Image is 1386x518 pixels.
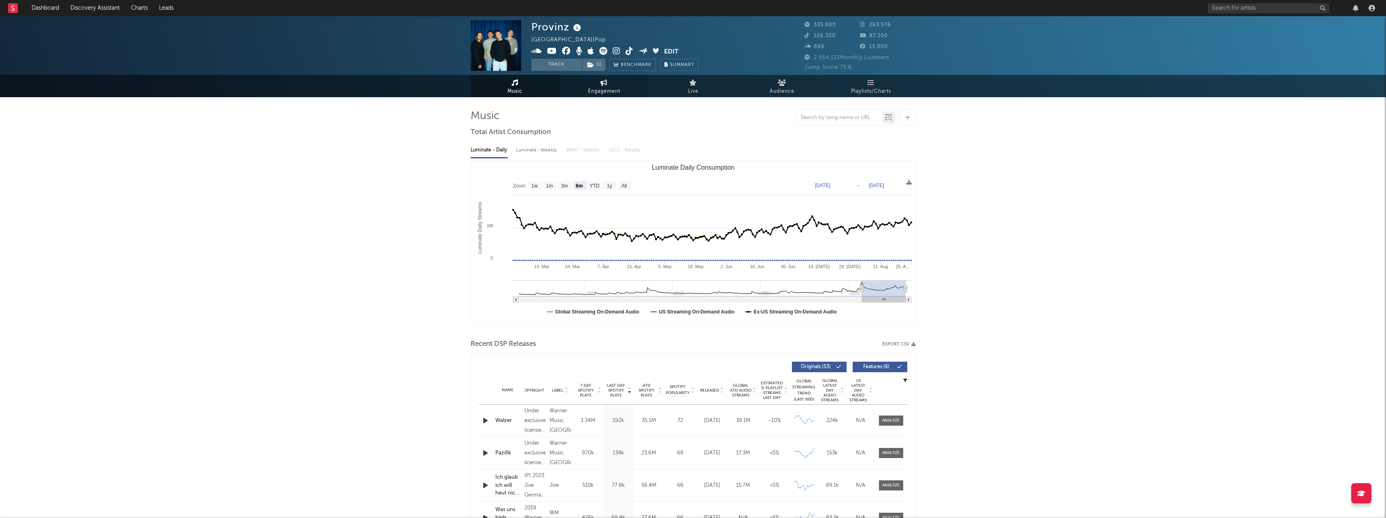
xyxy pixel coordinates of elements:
div: 192k [605,417,632,425]
span: Live [688,87,698,96]
text: 5. May [658,264,672,269]
text: Ex-US Streaming On-Demand Audio [753,309,837,315]
span: 13.000 [860,44,888,49]
text: 0 [490,256,492,260]
a: Benchmark [609,59,656,71]
text: 16. Jun [750,264,764,269]
span: Benchmark [621,60,652,70]
div: 89.1k [820,482,845,490]
span: 2.954.123 Monthly Listeners [804,55,889,60]
button: Summary [660,59,698,71]
div: Luminate - Weekly [516,143,558,157]
span: ( 1 ) [582,59,606,71]
div: Name [495,387,521,393]
div: Ich glaub ich will heut nicht mehr gehen [495,473,521,497]
span: Last Day Spotify Plays [605,383,627,398]
a: Live [649,75,738,97]
a: Engagement [560,75,649,97]
span: Global ATD Audio Streams [730,383,752,398]
div: N/A [849,482,873,490]
div: <5% [761,482,788,490]
text: 7. Apr [597,264,609,269]
span: Originals ( 53 ) [797,365,834,369]
span: 335.880 [804,22,836,28]
span: ATD Spotify Plays [636,383,657,398]
text: 25. A… [896,264,910,269]
text: 1w [531,183,538,189]
a: Playlists/Charts [827,75,916,97]
span: Features ( 6 ) [858,365,895,369]
span: Copyright [521,388,544,393]
span: 866 [804,44,825,49]
span: 126.300 [804,33,836,38]
text: 1y [607,183,612,189]
div: 68 [666,449,694,457]
a: Music [471,75,560,97]
span: 263.576 [860,22,891,28]
text: 1M [486,223,492,228]
text: 30. Jun [781,264,795,269]
span: Released [700,388,719,393]
div: [DATE] [698,449,726,457]
div: 1.34M [575,417,601,425]
div: Luminate - Daily [471,143,508,157]
text: 1m [546,183,553,189]
text: YTD [590,183,599,189]
div: 153k [820,449,845,457]
div: Warner Music [GEOGRAPHIC_DATA] [550,439,571,468]
div: [GEOGRAPHIC_DATA] | Pop [531,35,615,45]
a: Audience [738,75,827,97]
input: Search for artists [1208,3,1329,13]
text: Global Streaming On-Demand Audio [555,309,639,315]
div: Under exclusive license to Warner Music Group Germany Holding GmbH, © 2025 Provinz GbR [PERSON_NA... [524,439,545,468]
div: [DATE] [698,482,726,490]
div: N/A [849,449,873,457]
span: Recent DSP Releases [471,339,536,349]
button: Edit [664,47,679,57]
div: 510k [575,482,601,490]
div: 39.1M [730,417,757,425]
a: Pazifik [495,449,521,457]
div: 134k [605,449,632,457]
text: Luminate Daily Consumption [652,164,734,171]
text: 3m [561,183,568,189]
div: 35.5M [636,417,662,425]
div: 17.3M [730,449,757,457]
text: 11. Aug [873,264,888,269]
text: 2. Jun [720,264,732,269]
div: Jive [550,481,571,490]
text: 28. [DATE] [839,264,860,269]
span: Spotify Popularity [666,384,690,396]
div: 72 [666,417,694,425]
span: 87.100 [860,33,888,38]
span: Estimated % Playlist Streams Last Day [761,381,783,400]
text: US Streaming On-Demand Audio [659,309,734,315]
text: 6m [575,183,582,189]
button: Export CSV [882,342,916,347]
div: 970k [575,449,601,457]
span: US Latest Day Audio Streams [849,378,868,403]
svg: Luminate Daily Consumption [471,161,915,323]
span: Jump Score: 75.6 [804,65,852,70]
text: 14. [DATE] [808,264,830,269]
span: 7 Day Spotify Plays [575,383,596,398]
button: (1) [582,59,605,71]
div: [DATE] [698,417,726,425]
input: Search by song name or URL [797,115,882,121]
div: Under exclusive license to Warner Music Group Germany Holding GmbH, © 2025 Provinz GbR [PERSON_NA... [524,406,545,435]
div: (P) 2023 Jive Germany a division of Sony Music Entertainment Germany GmbH [524,471,545,500]
span: Label [552,388,563,393]
button: Track [531,59,582,71]
div: 77.8k [605,482,632,490]
button: Features(6) [853,362,907,372]
div: 15.7M [730,482,757,490]
div: 66 [666,482,694,490]
span: Summary [670,63,694,67]
text: Zoom [513,183,526,189]
button: Originals(53) [792,362,847,372]
div: 56.4M [636,482,662,490]
text: 24. Mar [565,264,580,269]
div: <5% [761,449,788,457]
span: Engagement [588,87,620,96]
